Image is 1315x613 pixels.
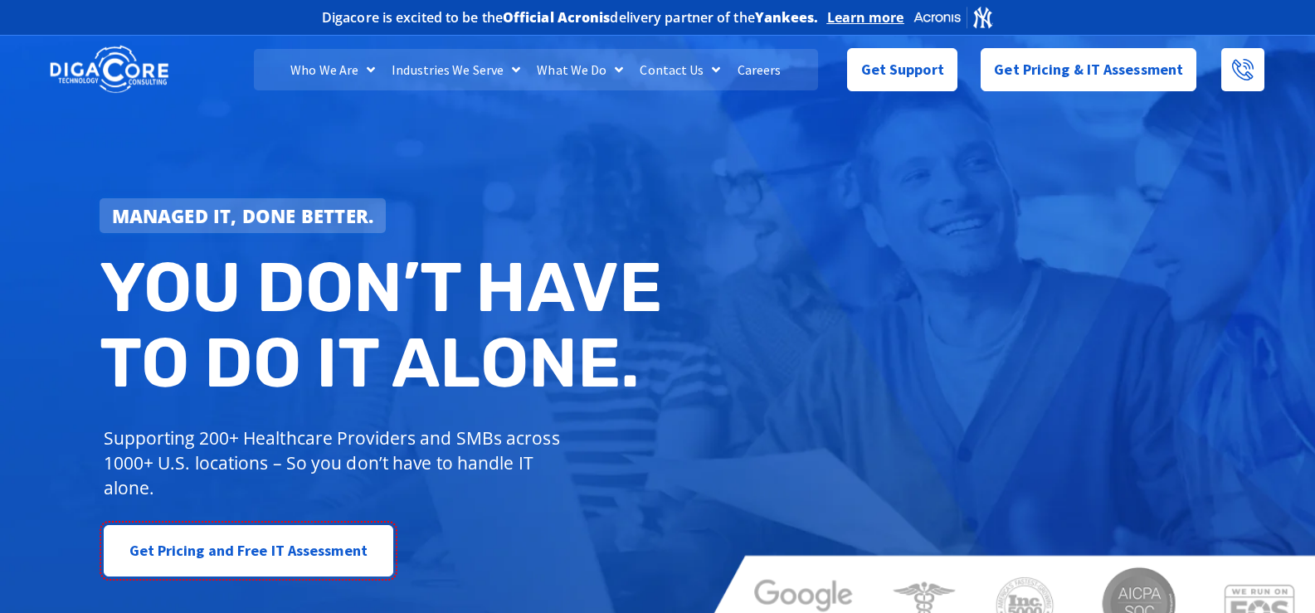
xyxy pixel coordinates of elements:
p: Supporting 200+ Healthcare Providers and SMBs across 1000+ U.S. locations – So you don’t have to ... [104,426,567,500]
span: Get Pricing & IT Assessment [994,53,1183,86]
a: Who We Are [282,49,383,90]
nav: Menu [254,49,818,90]
h2: Digacore is excited to be the delivery partner of the [322,11,819,24]
b: Yankees. [755,8,819,27]
img: Acronis [913,5,994,29]
span: Get Support [861,53,944,86]
a: Managed IT, done better. [100,198,387,233]
a: Get Pricing and Free IT Assessment [104,525,393,577]
strong: Managed IT, done better. [112,203,374,228]
a: Get Pricing & IT Assessment [981,48,1196,91]
a: Get Support [847,48,957,91]
a: Learn more [827,9,904,26]
img: DigaCore Technology Consulting [50,44,168,95]
span: Get Pricing and Free IT Assessment [129,534,368,567]
a: Careers [729,49,790,90]
a: What We Do [528,49,631,90]
a: Industries We Serve [383,49,528,90]
h2: You don’t have to do IT alone. [100,250,670,401]
a: Contact Us [631,49,728,90]
b: Official Acronis [503,8,611,27]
